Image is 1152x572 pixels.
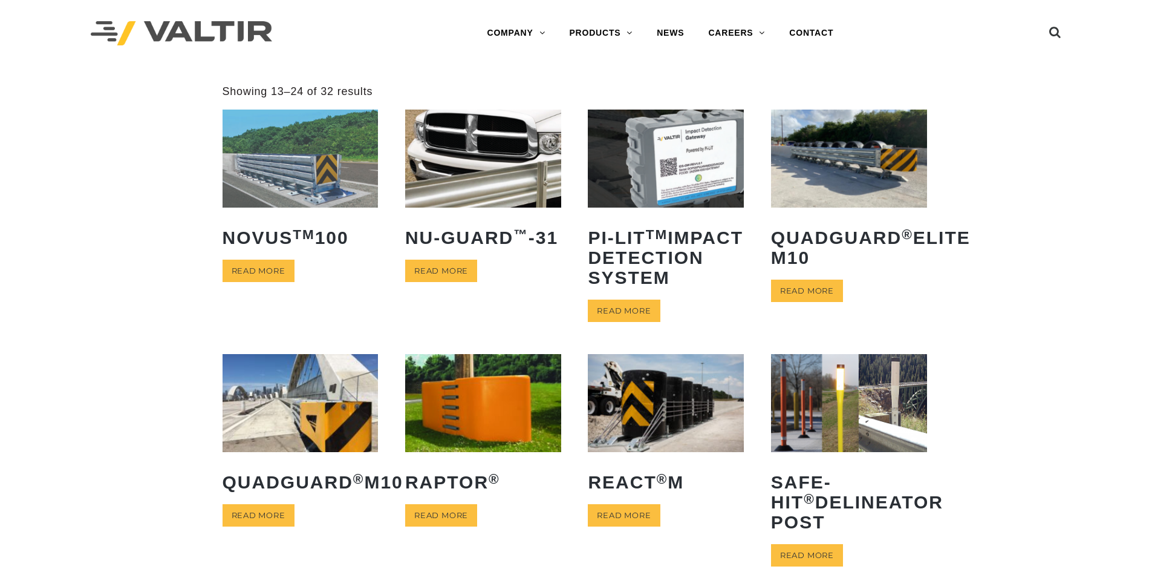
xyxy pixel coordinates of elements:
[588,219,744,297] h2: PI-LIT Impact Detection System
[223,354,379,501] a: QuadGuard®M10
[771,354,927,541] a: Safe-Hit®Delineator Post
[646,227,668,242] sup: TM
[771,219,927,277] h2: QuadGuard Elite M10
[223,219,379,257] h2: NOVUS 100
[771,463,927,541] h2: Safe-Hit Delineator Post
[588,463,744,501] h2: REACT M
[405,504,477,527] a: Read more about “RAPTOR®”
[513,227,529,242] sup: ™
[405,260,477,282] a: Read more about “NU-GUARD™-31”
[771,280,843,302] a: Read more about “QuadGuard® Elite M10”
[588,354,744,501] a: REACT®M
[696,21,777,45] a: CAREERS
[557,21,645,45] a: PRODUCTS
[588,300,660,322] a: Read more about “PI-LITTM Impact Detection System”
[804,491,815,507] sup: ®
[588,504,660,527] a: Read more about “REACT® M”
[475,21,557,45] a: COMPANY
[588,110,744,296] a: PI-LITTMImpact Detection System
[405,219,561,257] h2: NU-GUARD -31
[405,463,561,501] h2: RAPTOR
[405,354,561,501] a: RAPTOR®
[771,544,843,567] a: Read more about “Safe-Hit® Delineator Post”
[645,21,696,45] a: NEWS
[405,110,561,256] a: NU-GUARD™-31
[771,110,927,276] a: QuadGuard®Elite M10
[223,463,379,501] h2: QuadGuard M10
[489,472,500,487] sup: ®
[223,85,373,99] p: Showing 13–24 of 32 results
[353,472,365,487] sup: ®
[223,260,295,282] a: Read more about “NOVUSTM 100”
[902,227,913,242] sup: ®
[657,472,668,487] sup: ®
[223,504,295,527] a: Read more about “QuadGuard® M10”
[777,21,845,45] a: CONTACT
[91,21,272,46] img: Valtir
[293,227,315,242] sup: TM
[223,110,379,256] a: NOVUSTM100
